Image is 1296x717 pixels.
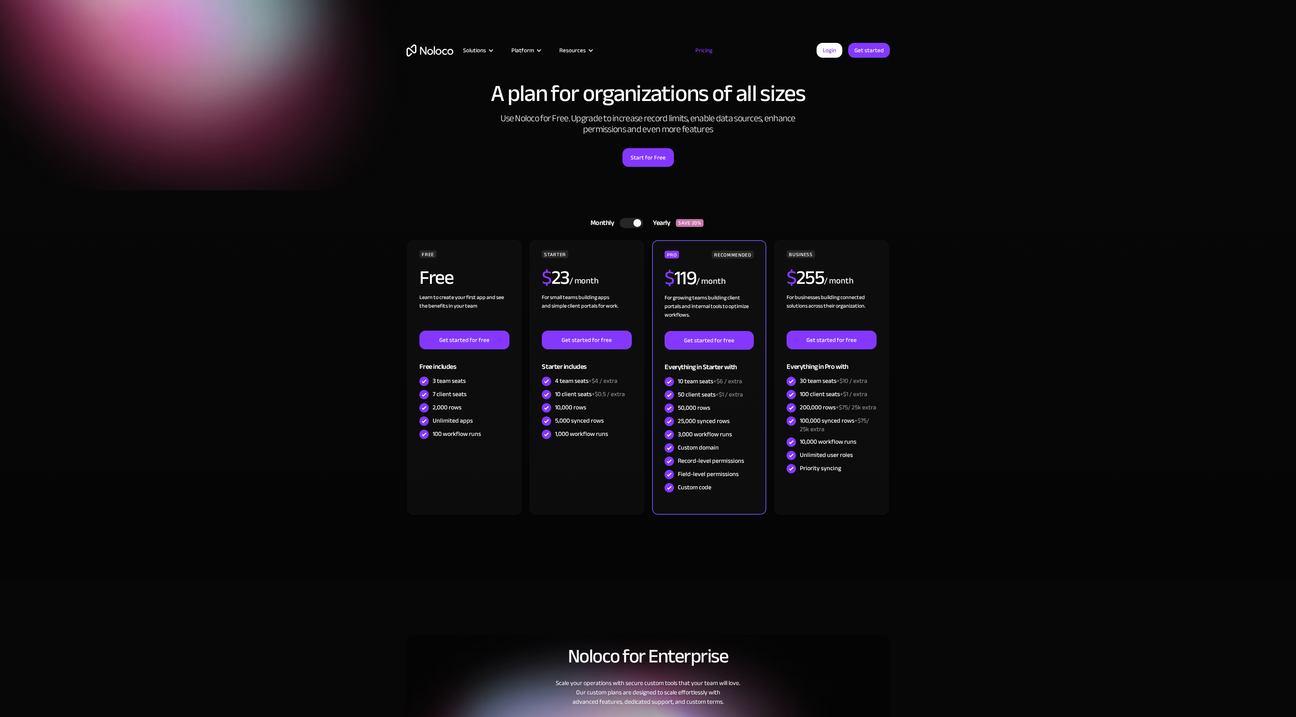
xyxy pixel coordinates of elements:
h2: Free [419,268,453,287]
div: Solutions [453,45,502,55]
div: 100 workflow runs [433,430,481,438]
div: 50,000 rows [678,404,710,412]
div: PRO [665,251,679,258]
div: FREE [419,250,437,258]
div: Unlimited apps [433,416,473,425]
div: SAVE 20% [676,219,704,227]
h2: 119 [665,268,696,288]
div: Unlimited user roles [800,451,853,459]
div: Custom domain [678,443,719,452]
div: Priority syncing [800,464,841,473]
div: 10 team seats [678,377,742,386]
div: 3,000 workflow runs [678,430,732,439]
span: +$6 / extra [713,375,742,387]
div: Everything in Pro with [787,349,876,375]
span: $ [665,260,674,296]
div: 100,000 synced rows [800,416,876,434]
div: / month [696,275,725,288]
a: home [407,44,453,57]
div: 7 client seats [433,390,467,398]
span: +$1 / extra [840,388,867,400]
div: Custom code [678,483,711,492]
div: Learn to create your first app and see the benefits in your team ‍ [419,293,509,331]
div: / month [569,275,599,287]
div: RECOMMENDED [712,251,753,258]
a: Login [817,43,842,58]
div: 100 client seats [800,390,867,398]
div: For businesses building connected solutions across their organization. ‍ [787,293,876,331]
div: Platform [502,45,550,55]
div: 200,000 rows [800,403,876,412]
span: +$4 / extra [589,375,617,387]
a: Start for Free [622,148,674,167]
div: Starter includes [542,349,631,375]
div: / month [824,275,853,287]
div: 25,000 synced rows [678,417,730,425]
span: +$0.5 / extra [592,388,625,400]
div: Yearly [643,217,676,229]
h2: 23 [542,268,569,287]
h2: Use Noloco for Free. Upgrade to increase record limits, enable data sources, enhance permissions ... [492,113,804,135]
div: Monthly [581,217,620,229]
div: Platform [511,45,534,55]
div: 10,000 rows [555,403,586,412]
div: Scale your operations with secure custom tools that your team will love. Our custom plans are des... [407,678,890,706]
h1: A plan for organizations of all sizes [407,82,890,105]
div: For growing teams building client portals and internal tools to optimize workflows. [665,294,753,331]
div: 30 team seats [800,377,867,385]
a: Pricing [686,45,722,55]
span: $ [542,259,552,296]
div: BUSINESS [787,250,815,258]
div: 2,000 rows [433,403,461,412]
div: Resources [550,45,601,55]
div: Resources [559,45,586,55]
a: Get started for free [665,331,753,350]
span: +$75/ 25k extra [800,415,869,435]
div: Free includes [419,349,509,375]
a: Get started for free [787,331,876,349]
span: +$1 / extra [716,389,743,400]
div: Record-level permissions [678,457,744,465]
h2: Noloco for Enterprise [407,646,890,667]
div: 1,000 workflow runs [555,430,608,438]
div: Field-level permissions [678,470,739,478]
div: For small teams building apps and simple client portals for work. ‍ [542,293,631,331]
div: STARTER [542,250,568,258]
div: Everything in Starter with [665,350,753,375]
div: 4 team seats [555,377,617,385]
div: 3 team seats [433,377,466,385]
div: Solutions [463,45,486,55]
div: 10,000 workflow runs [800,437,856,446]
h2: 255 [787,268,824,287]
a: Get started for free [419,331,509,349]
a: Get started for free [542,331,631,349]
span: $ [787,259,796,296]
div: 50 client seats [678,390,743,399]
span: +$75/ 25k extra [836,402,876,413]
div: 5,000 synced rows [555,416,604,425]
div: 10 client seats [555,390,625,398]
span: +$10 / extra [836,375,867,387]
a: Get started [848,43,890,58]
